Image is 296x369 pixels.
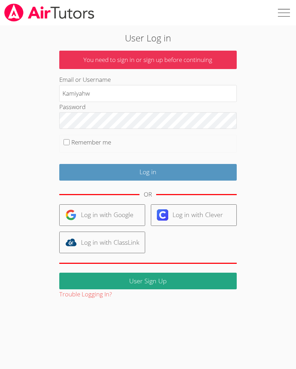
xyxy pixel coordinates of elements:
img: clever-logo-6eab21bc6e7a338710f1a6ff85c0baf02591cd810cc4098c63d3a4b26e2feb20.svg [157,209,168,221]
img: airtutors_banner-c4298cdbf04f3fff15de1276eac7730deb9818008684d7c2e4769d2f7ddbe033.png [4,4,95,22]
a: Log in with ClassLink [59,232,145,253]
a: User Sign Up [59,273,237,289]
p: You need to sign in or sign up before continuing [59,51,237,69]
label: Email or Username [59,75,111,84]
button: Trouble Logging In? [59,289,112,300]
img: google-logo-50288ca7cdecda66e5e0955fdab243c47b7ad437acaf1139b6f446037453330a.svg [65,209,77,221]
a: Log in with Google [59,204,145,226]
input: Log in [59,164,237,181]
a: Log in with Clever [151,204,237,226]
label: Password [59,103,86,111]
div: OR [144,189,152,200]
img: classlink-logo-d6bb404cc1216ec64c9a2012d9dc4662098be43eaf13dc465df04b49fa7ab582.svg [65,237,77,248]
label: Remember me [71,138,111,146]
h2: User Log in [42,31,254,45]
